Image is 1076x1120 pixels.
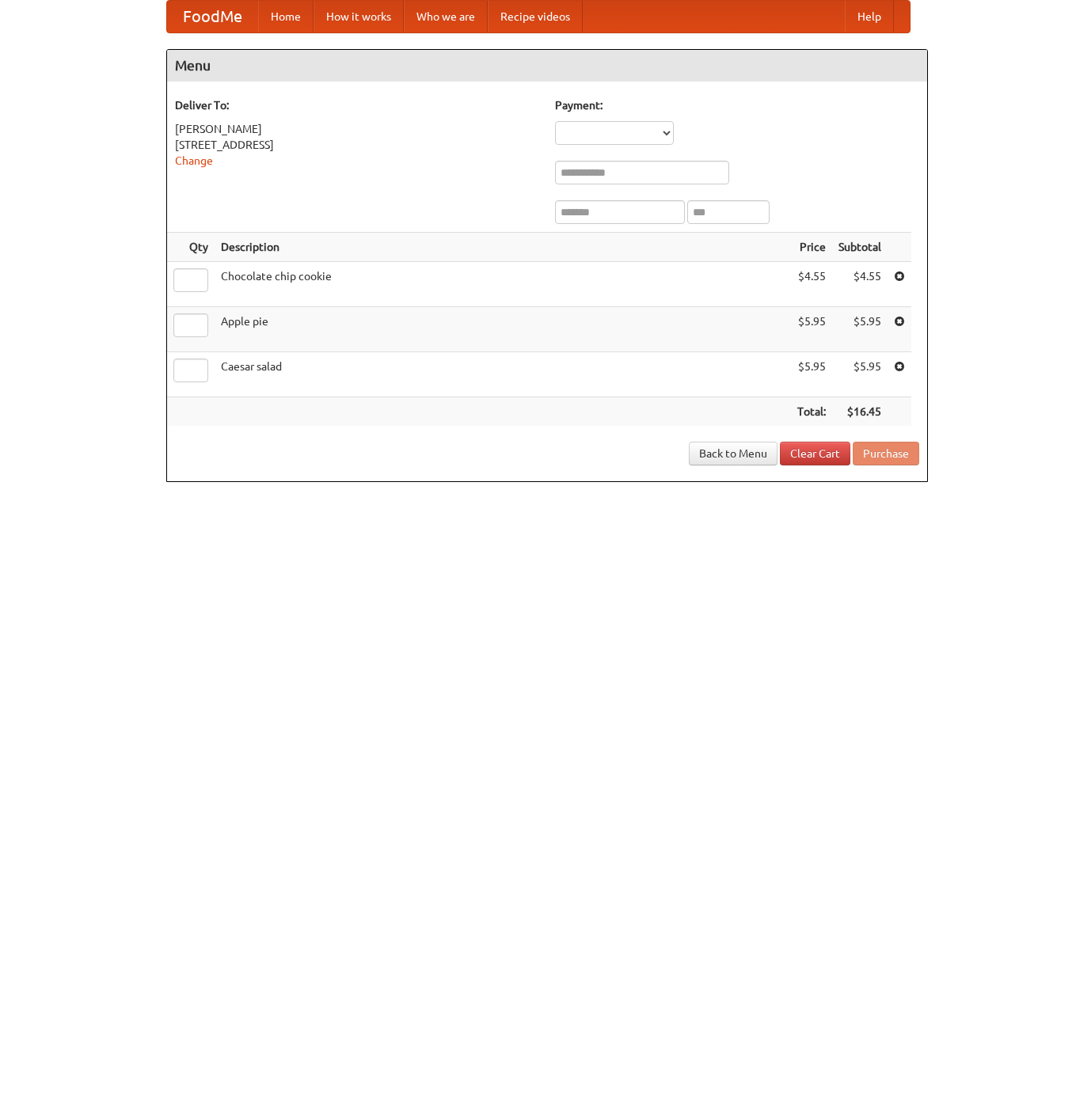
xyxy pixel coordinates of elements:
[175,137,539,153] div: [STREET_ADDRESS]
[689,442,778,465] a: Back to Menu
[832,262,888,307] td: $4.55
[175,97,539,113] h5: Deliver To:
[258,1,314,32] a: Home
[832,397,888,427] th: $16.45
[175,121,539,137] div: [PERSON_NAME]
[215,352,791,397] td: Caesar salad
[845,1,894,32] a: Help
[791,307,832,352] td: $5.95
[215,233,791,262] th: Description
[167,1,258,32] a: FoodMe
[314,1,404,32] a: How it works
[832,307,888,352] td: $5.95
[853,442,919,465] button: Purchase
[215,262,791,307] td: Chocolate chip cookie
[175,154,213,167] a: Change
[167,50,927,82] h4: Menu
[555,97,919,113] h5: Payment:
[832,352,888,397] td: $5.95
[780,442,850,465] a: Clear Cart
[832,233,888,262] th: Subtotal
[404,1,488,32] a: Who we are
[488,1,583,32] a: Recipe videos
[215,307,791,352] td: Apple pie
[791,233,832,262] th: Price
[791,352,832,397] td: $5.95
[791,262,832,307] td: $4.55
[791,397,832,427] th: Total:
[167,233,215,262] th: Qty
